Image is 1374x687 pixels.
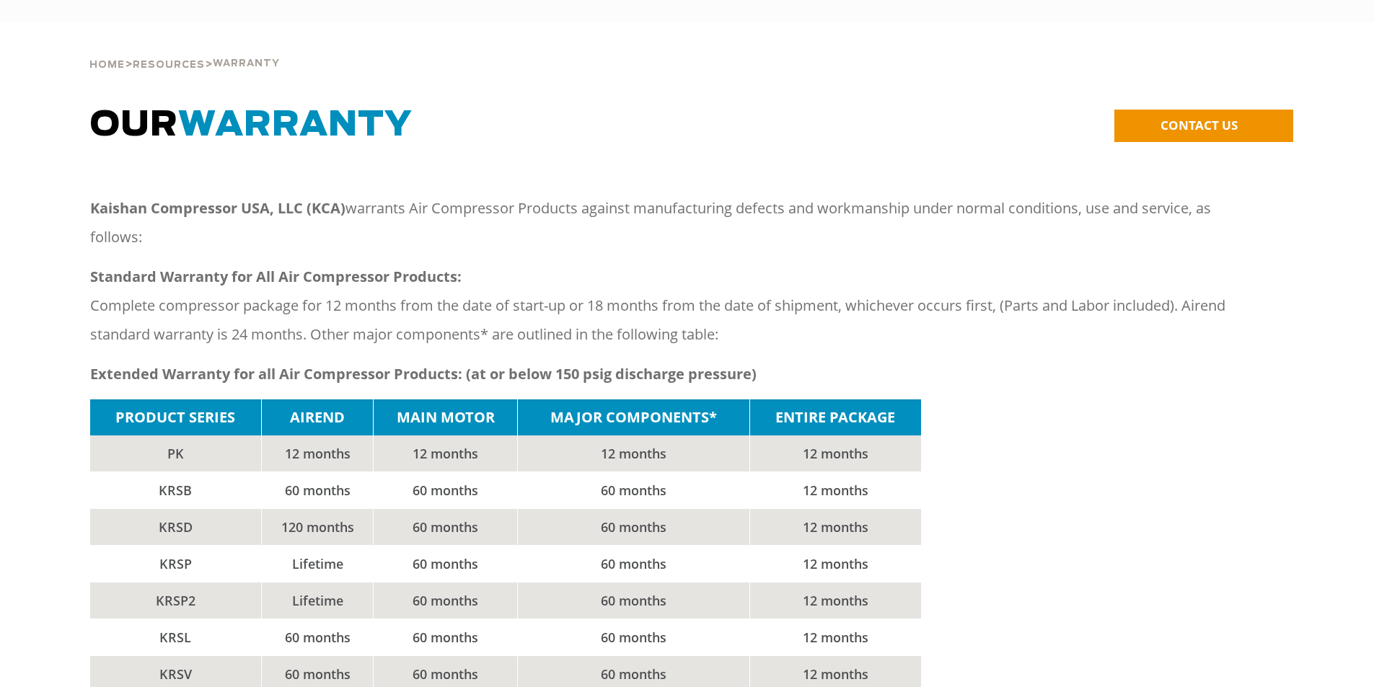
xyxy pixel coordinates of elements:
[374,619,518,656] td: 60 months
[374,435,518,472] td: 12 months
[749,399,921,435] td: ENTIRE PACKAGE
[1161,117,1238,133] span: CONTACT US
[518,472,749,509] td: 60 months
[90,619,262,656] td: KRSL
[1114,110,1293,142] a: CONTACT US
[261,582,374,619] td: Lifetime
[90,364,757,384] strong: Extended Warranty for all Air Compressor Products: (at or below 150 psig discharge pressure)
[90,262,1259,349] p: Complete compressor package for 12 months from the date of start-up or 18 months from the date of...
[518,399,749,435] td: MAJOR COMPONENTS*
[89,58,125,71] a: Home
[90,546,262,582] td: KRSP
[178,108,413,143] span: WARRANTY
[374,582,518,619] td: 60 months
[90,194,1259,252] p: warrants Air Compressor Products against manufacturing defects and workmanship under normal condi...
[749,472,921,509] td: 12 months
[90,472,262,509] td: KRSB
[90,509,262,546] td: KRSD
[90,399,262,435] td: PRODUCT SERIES
[133,58,205,71] a: Resources
[749,582,921,619] td: 12 months
[89,22,280,76] div: > >
[374,546,518,582] td: 60 months
[749,509,921,546] td: 12 months
[90,582,262,619] td: KRSP2
[518,546,749,582] td: 60 months
[749,619,921,656] td: 12 months
[90,108,413,143] span: OUR
[261,399,374,435] td: AIREND
[261,619,374,656] td: 60 months
[518,582,749,619] td: 60 months
[261,435,374,472] td: 12 months
[518,435,749,472] td: 12 months
[749,546,921,582] td: 12 months
[133,61,205,70] span: Resources
[90,267,462,286] strong: Standard Warranty for All Air Compressor Products:
[518,619,749,656] td: 60 months
[518,509,749,546] td: 60 months
[374,399,518,435] td: MAIN MOTOR
[261,472,374,509] td: 60 months
[213,59,280,68] span: Warranty
[89,61,125,70] span: Home
[261,546,374,582] td: Lifetime
[374,509,518,546] td: 60 months
[90,435,262,472] td: PK
[749,435,921,472] td: 12 months
[374,472,518,509] td: 60 months
[261,509,374,546] td: 120 months
[90,198,345,218] strong: Kaishan Compressor USA, LLC (KCA)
